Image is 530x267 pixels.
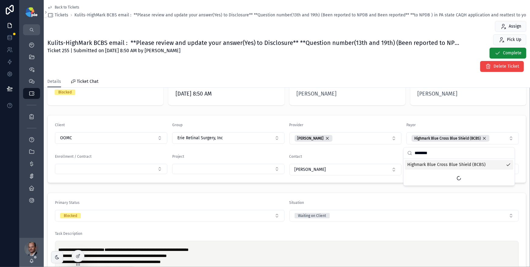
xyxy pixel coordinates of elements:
div: Blocked [64,213,77,218]
button: Select Button [55,164,167,174]
span: [PERSON_NAME] [297,136,324,141]
span: Situation [289,201,304,205]
span: Contact [289,154,302,159]
span: [DATE] 8:50 AM [176,90,277,98]
span: Highmark Blue Cross Blue Shield (BCBS) [414,136,481,141]
span: Complete [503,50,521,56]
div: Waiting on Client [298,213,326,218]
button: Select Button [172,132,285,144]
span: Group [172,123,183,127]
button: Complete [490,48,526,59]
div: scrollable content [19,35,44,214]
span: Back to Tickets [55,5,79,10]
button: Unselect 1021 [295,135,333,142]
span: Tickets [55,12,68,18]
button: Assign [495,21,526,32]
span: Assign [509,23,521,29]
span: Client [55,123,65,127]
a: [PERSON_NAME] [418,90,458,98]
button: Select Button [406,132,519,144]
a: Details [47,76,61,88]
a: Back to Tickets [47,5,79,10]
a: [PERSON_NAME] [297,90,337,98]
span: [PERSON_NAME] [295,167,326,173]
h1: Kulits-HighMark BCBS email : **Please review and update your answer(Yes) to Disclosure** **Questi... [47,39,460,47]
button: Select Button [55,132,167,144]
span: Ticket Chat [77,79,98,85]
div: Blocked [58,90,72,95]
span: Erie Retinal Surgery, Inc [177,135,223,141]
span: Highmark Blue Cross Blue Shield (BCBS) [407,162,486,168]
button: Unselect 1621 [412,135,490,142]
span: Pick Up [507,37,521,43]
span: Project [172,154,184,159]
a: Ticket Chat [71,76,98,88]
span: OOMC [60,135,72,141]
img: App logo [26,7,37,17]
button: Select Button [289,132,402,144]
span: Delete Ticket [494,63,519,69]
button: Delete Ticket [480,61,524,72]
button: Select Button [289,164,402,175]
span: Details [47,79,61,85]
div: Suggestions [404,159,515,185]
a: Tickets [47,12,68,18]
span: Primary Status [55,201,80,205]
span: Ticket 255 | Submitted on [DATE] 8:50 AM by [PERSON_NAME] [47,47,460,54]
span: Enrollment / Contract [55,154,91,159]
button: Select Button [55,210,285,221]
button: Select Button [289,210,519,221]
span: Payor [406,123,416,127]
span: Task Description [55,232,82,236]
span: Provider [289,123,304,127]
button: Pick Up [493,34,526,45]
button: Select Button [172,164,285,174]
